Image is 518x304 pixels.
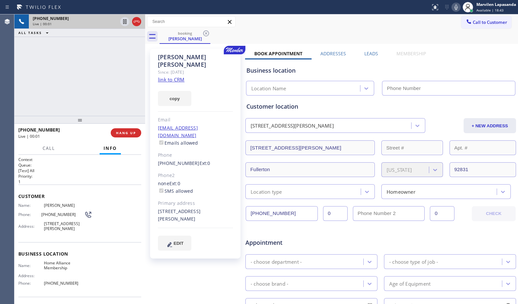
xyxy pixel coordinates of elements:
input: Phone Number 2 [353,206,425,221]
div: Phone2 [158,172,233,179]
h2: Queue: [18,162,141,168]
input: Address [245,140,375,155]
a: [EMAIL_ADDRESS][DOMAIN_NAME] [158,125,198,138]
span: [PERSON_NAME] [44,203,92,208]
input: ZIP [450,162,516,177]
button: HANG UP [111,128,141,137]
span: [STREET_ADDRESS][PERSON_NAME] [44,221,92,231]
h1: Context [18,157,141,162]
span: HANG UP [116,131,136,135]
div: Marvilen Lapasanda [476,2,516,7]
span: Ext: 0 [200,160,210,166]
input: Ext. 2 [430,206,454,221]
span: Live | 00:01 [33,22,52,26]
button: Hold Customer [120,17,129,26]
input: Emails allowed [159,140,163,145]
div: Homeowner [387,188,415,195]
div: Business location [246,66,515,75]
div: [PERSON_NAME] [PERSON_NAME] [158,53,233,68]
label: Addresses [320,50,346,57]
a: link to CRM [158,76,184,83]
button: EDIT [158,236,191,251]
span: [PHONE_NUMBER] [33,16,69,21]
span: Call [43,145,55,151]
label: SMS allowed [158,188,193,194]
div: - choose type of job - [389,258,438,265]
span: Available | 18:43 [476,8,504,12]
div: Since: [DATE] [158,68,233,76]
span: [PHONE_NUMBER] [44,281,92,286]
span: Phone: [18,212,41,217]
span: Appointment [245,238,335,247]
label: Emails allowed [158,140,198,146]
div: - choose brand - [251,280,288,287]
input: City [245,162,375,177]
div: booking [160,31,210,36]
input: Phone Number [246,206,318,221]
button: CHECK [472,206,516,221]
span: Live | 00:01 [18,134,40,139]
button: Info [100,142,121,155]
a: [PHONE_NUMBER] [158,160,200,166]
p: [Test] All [18,168,141,173]
span: Info [104,145,117,151]
div: [STREET_ADDRESS][PERSON_NAME] [158,208,233,223]
div: [PERSON_NAME] [160,36,210,42]
button: ALL TASKS [14,29,55,37]
span: [PHONE_NUMBER] [18,127,60,133]
span: [PHONE_NUMBER] [41,212,84,217]
button: Hang up [132,17,141,26]
span: Home Alliance Membership [44,260,92,271]
span: Name: [18,263,44,268]
input: Phone Number [382,81,515,96]
span: Name: [18,203,44,208]
div: Location type [251,188,282,195]
span: Ext: 0 [169,180,180,187]
div: Email [158,116,233,124]
input: Street # [381,140,443,155]
label: Leads [364,50,378,57]
div: [STREET_ADDRESS][PERSON_NAME] [251,122,334,130]
span: Business location [18,251,141,257]
span: Address: [18,273,44,278]
span: Phone: [18,281,44,286]
div: Customer location [246,102,515,111]
input: SMS allowed [159,188,163,193]
input: Ext. [323,206,348,221]
label: Book Appointment [254,50,302,57]
span: ALL TASKS [18,30,42,35]
input: Apt. # [450,140,516,155]
div: Age of Equipment [389,280,431,287]
span: Customer [18,193,141,199]
div: Mary Oneil [160,29,210,43]
span: EDIT [174,241,183,246]
div: - choose department - [251,258,302,265]
button: Call [39,142,59,155]
div: none [158,180,233,195]
span: Call to Customer [473,19,507,25]
button: copy [158,91,191,106]
button: + NEW ADDRESS [464,118,516,133]
div: Location Name [251,85,286,92]
span: Address: [18,224,44,229]
label: Membership [396,50,426,57]
button: Mute [451,3,461,12]
button: Call to Customer [461,16,511,28]
div: Primary address [158,200,233,207]
input: Search [147,16,235,27]
h2: Priority: [18,173,141,179]
p: 1 [18,179,141,185]
div: Phone [158,152,233,159]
